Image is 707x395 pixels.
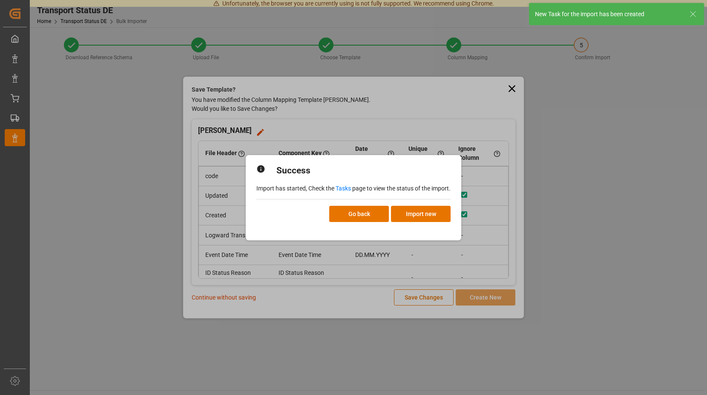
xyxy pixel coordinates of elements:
[391,206,451,222] button: Import new
[329,206,389,222] button: Go back
[256,184,451,193] p: Import has started, Check the page to view the status of the import.
[276,164,310,178] h2: Success
[535,10,681,19] div: New Task for the import has been created
[336,185,351,192] a: Tasks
